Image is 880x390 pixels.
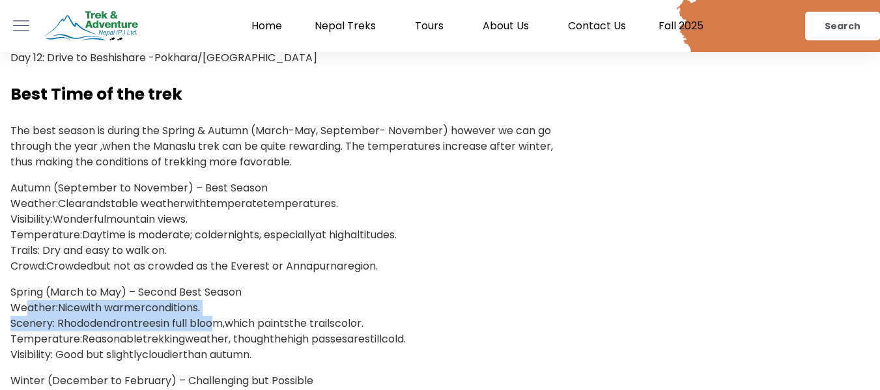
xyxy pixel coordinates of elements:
[190,227,228,242] span: ; colder
[145,300,198,315] span: conditions
[298,20,399,33] a: Nepal Treks
[53,212,106,227] span: Wonderful
[10,196,338,227] span: temperatures. Visibility:
[376,258,378,273] span: .
[141,196,184,211] span: weather
[143,331,185,346] span: trekking
[805,12,880,40] a: Search
[229,331,270,346] span: , though
[86,196,106,211] span: and
[106,196,138,211] span: stable
[10,316,363,346] span: . Temperature:
[160,20,720,33] nav: Menu
[161,316,225,331] span: in full bloom,
[128,227,135,242] span: is
[206,196,263,211] span: temperate
[10,123,560,170] p: The best season is during the Spring & Autumn (March-May, September- November) however we can go ...
[10,180,268,211] span: Autumn (September to November) – Best Season Weather:
[183,347,251,362] span: than autumn.
[347,331,365,346] span: are
[10,300,200,331] span: . Scenery: Rhododendron
[46,258,93,273] span: Crowded
[343,258,376,273] span: region
[329,227,350,242] span: high
[552,20,642,33] a: Contact Us
[93,258,343,273] span: but not as crowded as the Everest or Annapurna
[10,82,560,107] h3: Best Time of the trek
[257,316,289,331] span: paints
[185,331,229,346] span: weather
[134,316,161,331] span: trees
[142,347,183,362] span: cloudier
[82,227,126,242] span: Daytime
[80,300,145,315] span: with warmer
[10,285,560,363] p: Spring (March to May) – Second Best Season Weather:
[138,227,190,242] span: moderate
[315,227,326,242] span: at
[289,316,335,331] span: the trails
[184,196,206,211] span: with
[466,20,552,33] a: About Us
[287,331,347,346] span: high passes
[235,20,298,33] a: Home
[335,316,362,331] span: color
[825,21,860,31] span: Search
[10,331,406,362] span: cold. Visibility: Good but slightly
[228,227,259,242] span: nights
[225,316,255,331] span: which
[642,20,720,33] a: Fall 2025
[270,331,287,346] span: the
[10,227,397,273] span: altitudes. Trails: Dry and easy to walk on. Crowd:
[58,196,86,211] span: Clear
[58,300,80,315] span: Nice
[399,20,466,33] a: Tours
[82,331,143,346] span: Reasonable
[10,212,188,242] span: mountain views. Temperature:
[259,227,315,242] span: , especially
[365,331,382,346] span: still
[42,8,140,44] img: Trek & Adventure Nepal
